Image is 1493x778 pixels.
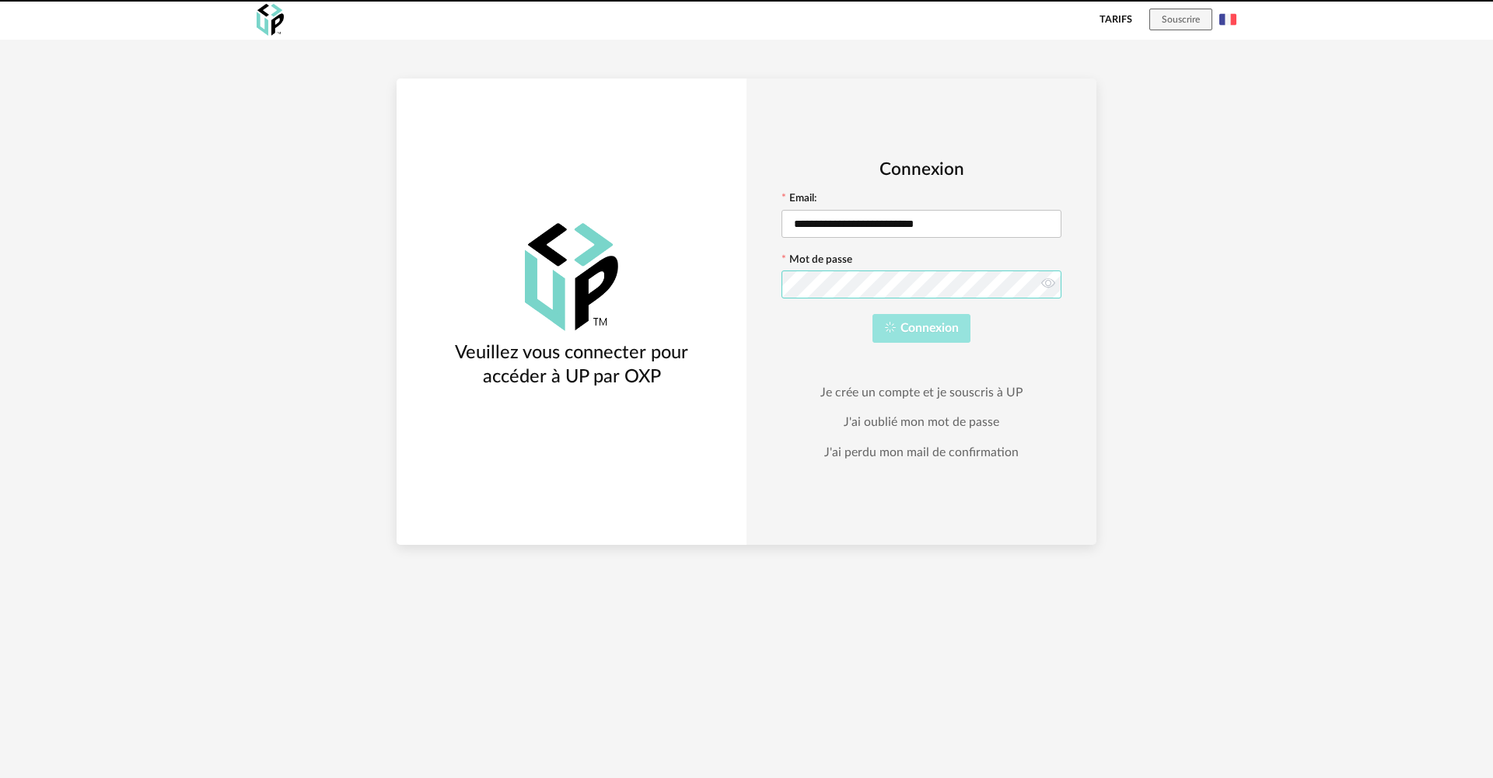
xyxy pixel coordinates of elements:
[1219,11,1236,28] img: fr
[824,445,1019,460] a: J'ai perdu mon mail de confirmation
[781,159,1061,181] h2: Connexion
[1149,9,1212,30] button: Souscrire
[425,341,719,389] h3: Veuillez vous connecter pour accéder à UP par OXP
[820,385,1023,400] a: Je crée un compte et je souscris à UP
[781,194,816,208] label: Email:
[1162,15,1200,24] span: Souscrire
[781,255,852,269] label: Mot de passe
[257,4,284,36] img: OXP
[844,414,999,430] a: J'ai oublié mon mot de passe
[525,223,618,331] img: OXP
